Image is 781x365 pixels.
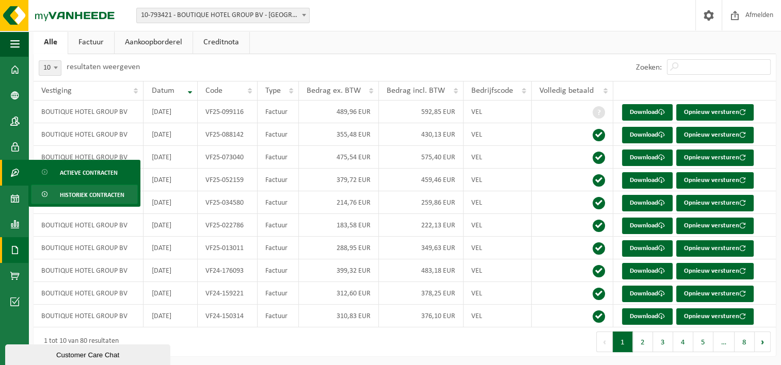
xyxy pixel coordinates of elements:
span: Historiek contracten [60,185,124,205]
td: Factuur [258,169,299,191]
span: Volledig betaald [539,87,594,95]
td: 183,58 EUR [299,214,379,237]
label: Zoeken: [636,63,662,72]
a: Download [622,195,673,211]
button: Previous [596,331,613,352]
td: BOUTIQUE HOTEL GROUP BV [34,101,144,123]
td: [DATE] [144,101,198,123]
td: 489,96 EUR [299,101,379,123]
span: 10 [39,60,61,76]
td: 222,13 EUR [379,214,464,237]
td: VEL [464,282,532,305]
a: Alle [34,30,68,54]
a: Download [622,150,673,166]
td: [DATE] [144,169,198,191]
div: 1 tot 10 van 80 resultaten [39,333,119,351]
td: 378,25 EUR [379,282,464,305]
td: 349,63 EUR [379,237,464,259]
label: resultaten weergeven [67,63,140,71]
a: Download [622,127,673,143]
td: Factuur [258,101,299,123]
iframe: chat widget [5,342,172,365]
button: 3 [653,331,673,352]
a: Aankoopborderel [115,30,193,54]
td: 214,76 EUR [299,191,379,214]
td: 459,46 EUR [379,169,464,191]
td: Factuur [258,123,299,146]
span: Bedrag incl. BTW [387,87,445,95]
span: Bedrag ex. BTW [307,87,361,95]
button: Opnieuw versturen [676,286,754,302]
td: BOUTIQUE HOTEL GROUP BV [34,214,144,237]
td: VEL [464,237,532,259]
button: Opnieuw versturen [676,263,754,279]
td: VEL [464,191,532,214]
td: 355,48 EUR [299,123,379,146]
td: VF25-088142 [198,123,258,146]
a: Historiek contracten [31,185,138,204]
td: 259,86 EUR [379,191,464,214]
span: Code [205,87,222,95]
td: 376,10 EUR [379,305,464,327]
td: BOUTIQUE HOTEL GROUP BV [34,305,144,327]
td: 399,32 EUR [299,259,379,282]
button: Opnieuw versturen [676,127,754,143]
span: Bedrijfscode [471,87,513,95]
td: 430,13 EUR [379,123,464,146]
td: [DATE] [144,214,198,237]
td: BOUTIQUE HOTEL GROUP BV [34,237,144,259]
td: 312,60 EUR [299,282,379,305]
button: Opnieuw versturen [676,104,754,121]
span: Type [265,87,281,95]
td: 288,95 EUR [299,237,379,259]
td: BOUTIQUE HOTEL GROUP BV [34,146,144,169]
a: Download [622,172,673,189]
td: Factuur [258,259,299,282]
td: VEL [464,259,532,282]
a: Actieve contracten [31,162,138,182]
td: VF24-150314 [198,305,258,327]
td: BOUTIQUE HOTEL GROUP BV [34,123,144,146]
button: Opnieuw versturen [676,218,754,234]
td: 575,40 EUR [379,146,464,169]
button: 1 [613,331,633,352]
td: 379,72 EUR [299,169,379,191]
td: VEL [464,214,532,237]
td: VF24-159221 [198,282,258,305]
td: [DATE] [144,305,198,327]
td: Factuur [258,214,299,237]
button: 2 [633,331,653,352]
a: Download [622,263,673,279]
td: VF24-176093 [198,259,258,282]
td: VF25-022786 [198,214,258,237]
a: Download [622,308,673,325]
span: Actieve contracten [60,163,118,182]
button: Opnieuw versturen [676,172,754,189]
td: [DATE] [144,237,198,259]
button: Next [755,331,771,352]
td: VEL [464,305,532,327]
td: [DATE] [144,259,198,282]
button: Opnieuw versturen [676,195,754,211]
td: VF25-073040 [198,146,258,169]
button: Opnieuw versturen [676,150,754,166]
span: Vestiging [41,87,72,95]
span: 10-793421 - BOUTIQUE HOTEL GROUP BV - BRUGGE [137,8,309,23]
a: Factuur [68,30,114,54]
button: 5 [693,331,713,352]
td: VEL [464,169,532,191]
td: [DATE] [144,282,198,305]
button: 4 [673,331,693,352]
td: BOUTIQUE HOTEL GROUP BV [34,282,144,305]
a: Download [622,218,673,234]
button: 8 [735,331,755,352]
span: Datum [151,87,174,95]
td: [DATE] [144,191,198,214]
td: BOUTIQUE HOTEL GROUP BV [34,259,144,282]
td: 483,18 EUR [379,259,464,282]
td: 592,85 EUR [379,101,464,123]
a: Download [622,286,673,302]
td: VF25-034580 [198,191,258,214]
td: 475,54 EUR [299,146,379,169]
